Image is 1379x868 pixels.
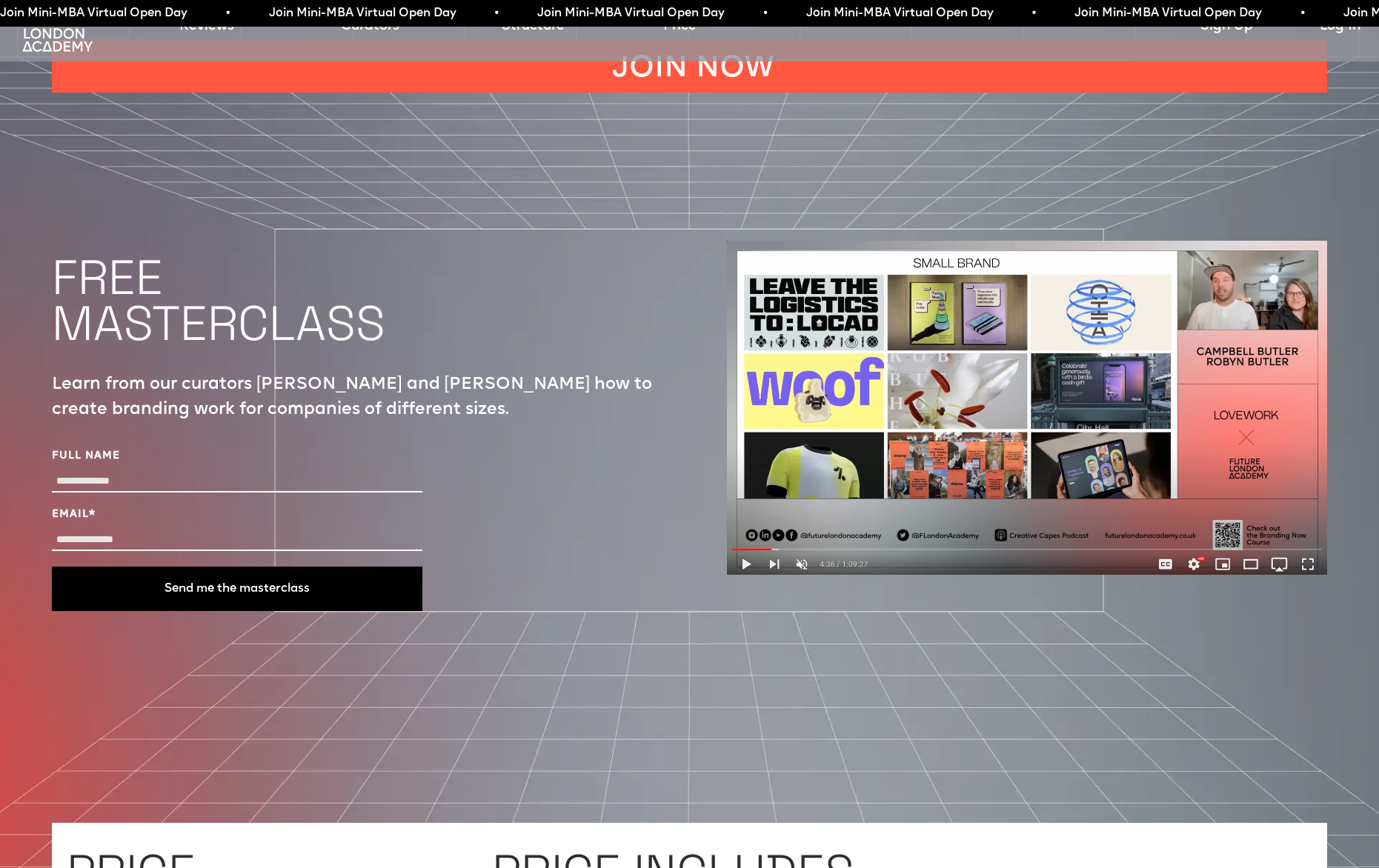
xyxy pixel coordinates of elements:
[494,3,499,24] span: •
[52,507,422,522] label: Email
[52,449,422,464] label: Full Name
[502,16,565,37] a: Structure
[179,16,234,37] a: Reviews
[1320,16,1360,37] a: Log In
[1200,16,1253,37] a: Sign Up
[663,16,697,37] a: Price
[52,373,653,423] p: Learn from our curators [PERSON_NAME] and [PERSON_NAME] how to create branding work for companies...
[1300,3,1305,24] span: •
[763,3,768,24] span: •
[52,240,400,361] h1: FREE MASTERCLASS
[226,3,230,24] span: •
[1032,3,1037,24] span: •
[341,16,399,37] a: Curators
[52,567,422,611] button: Send me the masterclass
[52,39,1327,93] a: JOIN NOW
